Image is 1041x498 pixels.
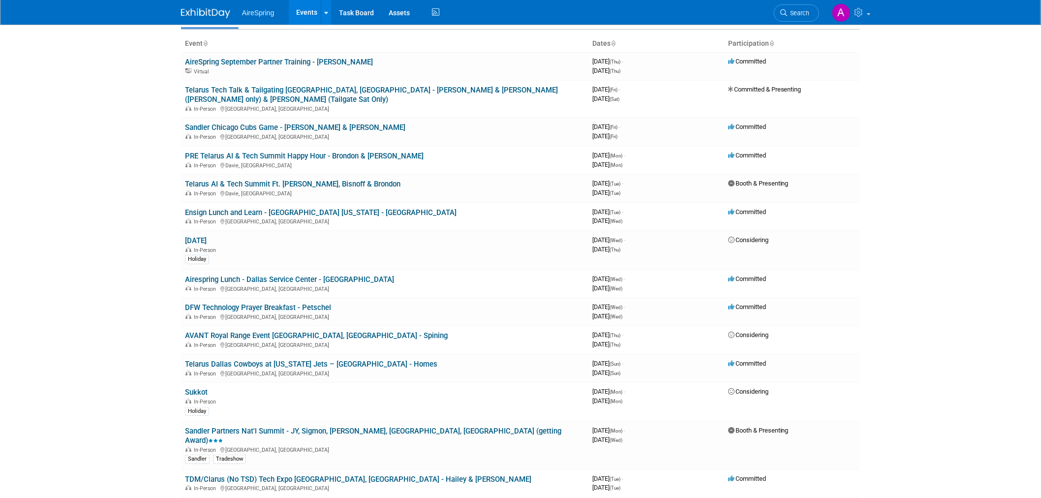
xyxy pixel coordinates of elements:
span: (Wed) [610,238,622,243]
span: [DATE] [592,303,625,311]
span: Booth & Presenting [728,427,789,434]
span: - [624,275,625,282]
img: ExhibitDay [181,8,230,18]
div: [GEOGRAPHIC_DATA], [GEOGRAPHIC_DATA] [185,445,584,453]
span: (Wed) [610,277,622,282]
img: In-Person Event [185,106,191,111]
span: (Tue) [610,181,620,187]
span: AireSpring [242,9,274,17]
a: PRE Telarus AI & Tech Summit Happy Hour - Brondon & [PERSON_NAME] [185,152,424,160]
a: TDM/Clarus (No TSD) Tech Expo [GEOGRAPHIC_DATA], [GEOGRAPHIC_DATA] - Hailey & [PERSON_NAME] [185,475,531,484]
span: [DATE] [592,67,620,74]
a: Telarus Dallas Cowboys at [US_STATE] Jets – [GEOGRAPHIC_DATA] - Homes [185,360,437,369]
span: Committed [728,152,766,159]
img: In-Person Event [185,247,191,252]
span: - [622,180,623,187]
span: In-Person [194,134,219,140]
span: - [622,360,623,367]
div: Sandler [185,455,210,464]
span: (Mon) [610,399,622,404]
span: [DATE] [592,312,622,320]
span: In-Person [194,106,219,112]
span: - [624,427,625,434]
span: (Sun) [610,361,620,367]
span: - [622,58,623,65]
span: [DATE] [592,180,623,187]
span: In-Person [194,371,219,377]
img: In-Person Event [185,447,191,452]
span: In-Person [194,162,219,169]
span: Committed & Presenting [728,86,801,93]
a: Sukkot [185,388,208,397]
span: (Thu) [610,342,620,347]
th: Event [181,35,588,52]
span: (Mon) [610,162,622,168]
div: [GEOGRAPHIC_DATA], [GEOGRAPHIC_DATA] [185,369,584,377]
div: [GEOGRAPHIC_DATA], [GEOGRAPHIC_DATA] [185,284,584,292]
div: Tradeshow [213,455,246,464]
span: [DATE] [592,246,620,253]
img: Virtual Event [185,68,191,73]
span: (Fri) [610,134,617,139]
a: Search [774,4,819,22]
span: [DATE] [592,436,622,443]
a: Telarus Tech Talk & Tailgating [GEOGRAPHIC_DATA], [GEOGRAPHIC_DATA] - [PERSON_NAME] & [PERSON_NAM... [185,86,558,104]
span: (Thu) [610,247,620,252]
span: In-Person [194,190,219,197]
span: Committed [728,123,766,130]
span: Committed [728,208,766,216]
span: (Mon) [610,153,622,158]
span: [DATE] [592,123,620,130]
span: - [622,331,623,339]
span: [DATE] [592,284,622,292]
span: - [624,303,625,311]
span: - [619,123,620,130]
span: Committed [728,275,766,282]
span: (Wed) [610,314,622,319]
span: [DATE] [592,484,620,491]
span: Considering [728,388,768,395]
img: In-Person Event [185,134,191,139]
span: [DATE] [592,161,622,168]
span: In-Person [194,485,219,492]
span: [DATE] [592,217,622,224]
span: (Tue) [610,210,620,215]
span: (Wed) [610,218,622,224]
span: Considering [728,236,768,244]
span: In-Person [194,399,219,405]
a: AVANT Royal Range Event [GEOGRAPHIC_DATA], [GEOGRAPHIC_DATA] - Spining [185,331,448,340]
img: In-Person Event [185,371,191,375]
a: Sort by Start Date [611,39,615,47]
a: Sandler Chicago Cubs Game - [PERSON_NAME] & [PERSON_NAME] [185,123,405,132]
a: Sandler Partners Nat'l Summit - JY, Sigmon, [PERSON_NAME], [GEOGRAPHIC_DATA], [GEOGRAPHIC_DATA] (... [185,427,561,445]
span: [DATE] [592,331,623,339]
span: Booth & Presenting [728,180,789,187]
img: In-Person Event [185,162,191,167]
div: [GEOGRAPHIC_DATA], [GEOGRAPHIC_DATA] [185,104,584,112]
img: Aila Ortiaga [832,3,851,22]
span: - [622,208,623,216]
span: - [622,475,623,482]
span: Virtual [194,68,212,75]
span: [DATE] [592,95,619,102]
img: In-Person Event [185,286,191,291]
span: - [619,86,620,93]
span: (Thu) [610,68,620,74]
a: Telarus AI & Tech Summit Ft. [PERSON_NAME], Bisnoff & Brondon [185,180,400,188]
span: In-Person [194,218,219,225]
span: [DATE] [592,475,623,482]
th: Dates [588,35,724,52]
span: (Sat) [610,96,619,102]
span: In-Person [194,447,219,453]
span: [DATE] [592,132,617,140]
span: (Wed) [610,437,622,443]
span: (Tue) [610,485,620,491]
span: (Thu) [610,59,620,64]
span: In-Person [194,314,219,320]
img: In-Person Event [185,218,191,223]
span: In-Person [194,342,219,348]
span: Committed [728,58,766,65]
a: AireSpring September Partner Training - [PERSON_NAME] [185,58,373,66]
span: [DATE] [592,397,622,405]
span: [DATE] [592,341,620,348]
